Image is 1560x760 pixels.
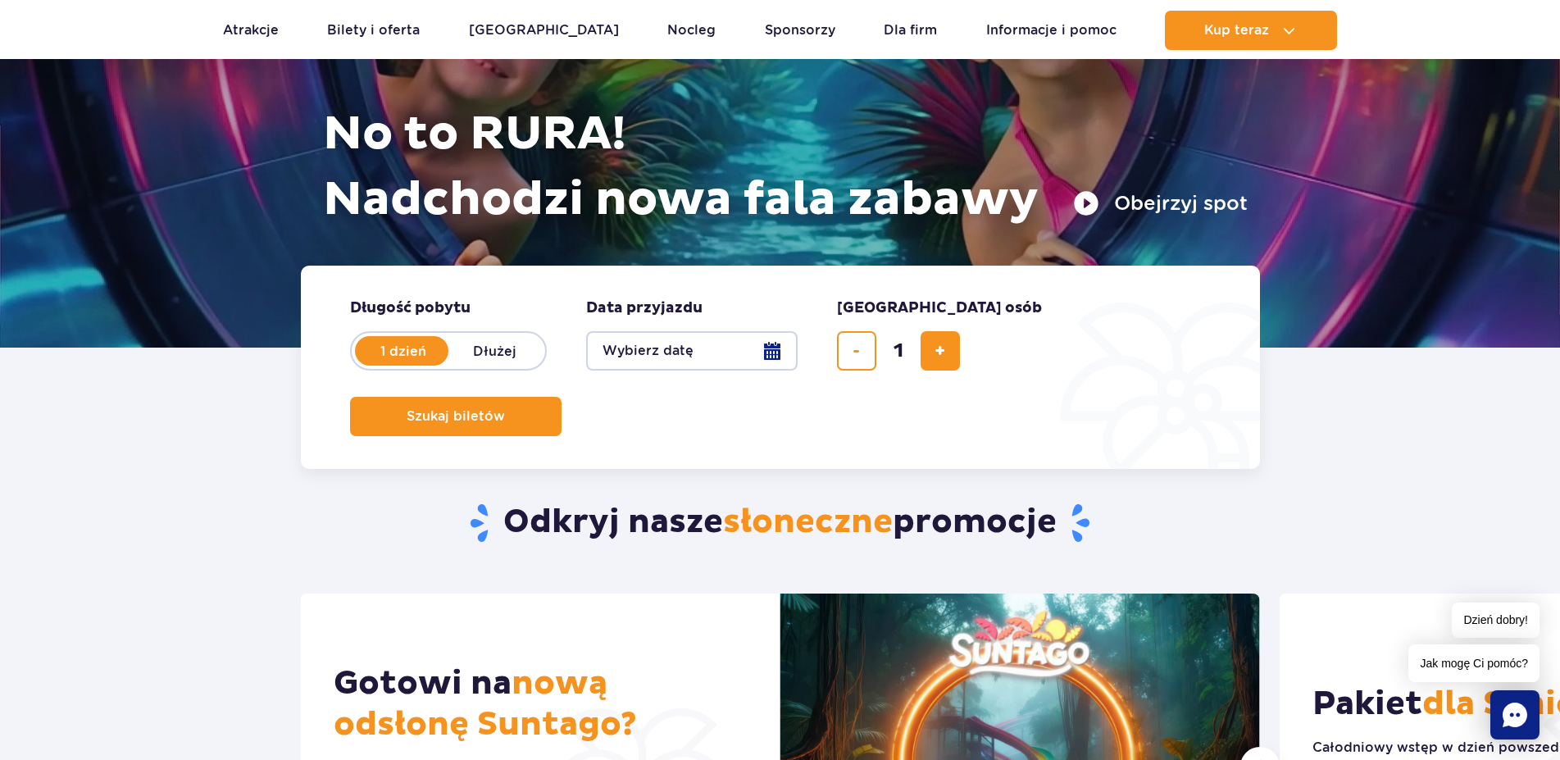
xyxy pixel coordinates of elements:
span: [GEOGRAPHIC_DATA] osób [837,298,1042,318]
a: Atrakcje [223,11,279,50]
h2: Odkryj nasze promocje [300,502,1260,544]
span: Kup teraz [1204,23,1269,38]
a: Bilety i oferta [327,11,420,50]
span: Jak mogę Ci pomóc? [1408,644,1540,682]
button: usuń bilet [837,331,876,371]
button: Wybierz datę [586,331,798,371]
span: nową odsłonę Suntago? [334,663,637,745]
button: Kup teraz [1165,11,1337,50]
a: Nocleg [667,11,716,50]
span: słoneczne [723,502,893,543]
label: Dłużej [448,334,542,368]
button: Szukaj biletów [350,397,562,436]
a: Informacje i pomoc [986,11,1117,50]
button: Obejrzyj spot [1073,190,1248,216]
label: 1 dzień [357,334,450,368]
button: dodaj bilet [921,331,960,371]
a: Sponsorzy [765,11,835,50]
span: Długość pobytu [350,298,471,318]
span: Data przyjazdu [586,298,703,318]
span: Dzień dobry! [1452,603,1540,638]
input: liczba biletów [879,331,918,371]
h1: No to RURA! Nadchodzi nowa fala zabawy [323,102,1248,233]
form: Planowanie wizyty w Park of Poland [301,266,1260,469]
div: Chat [1490,690,1540,740]
a: [GEOGRAPHIC_DATA] [469,11,619,50]
a: Dla firm [884,11,937,50]
h2: Gotowi na [334,663,748,745]
span: Szukaj biletów [407,409,505,424]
